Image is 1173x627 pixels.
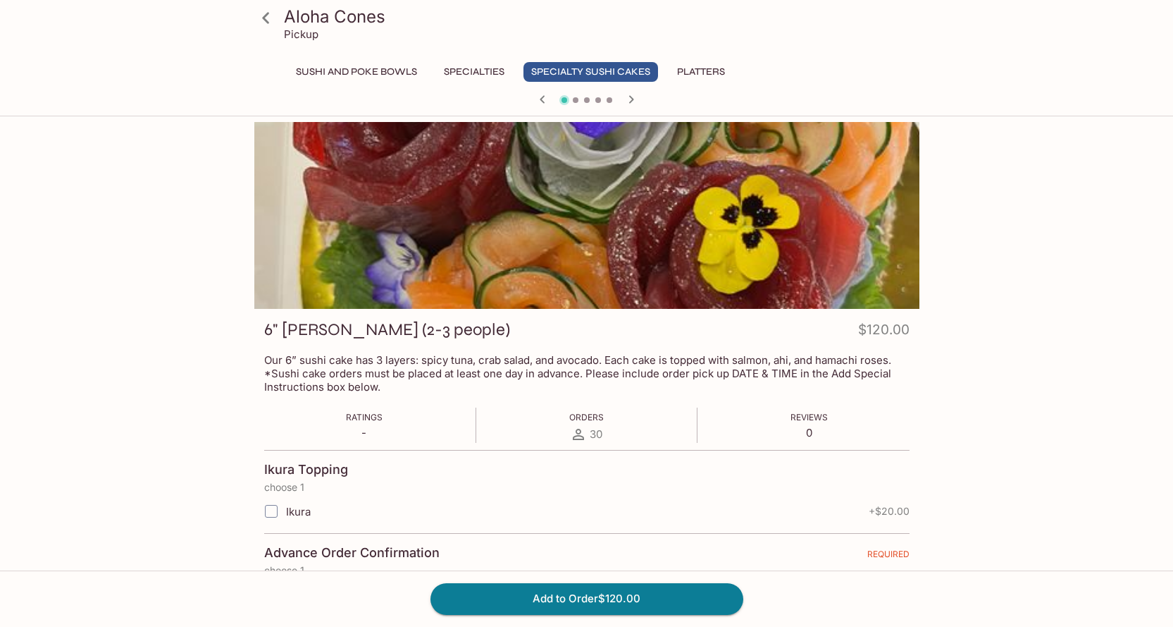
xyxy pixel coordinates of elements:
[284,6,914,28] h3: Aloha Cones
[264,482,910,493] p: choose 1
[264,565,910,576] p: choose 1
[254,122,919,309] div: 6" Sushi Cake (2-3 people)
[264,462,348,477] h4: Ikura Topping
[669,62,733,82] button: Platters
[790,412,828,422] span: Reviews
[286,505,311,518] span: Ikura
[569,412,604,422] span: Orders
[346,426,383,439] p: -
[346,412,383,422] span: Ratings
[264,545,440,561] h4: Advance Order Confirmation
[264,319,510,341] h3: 6" [PERSON_NAME] (2-3 people)
[288,62,425,82] button: Sushi and Poke Bowls
[436,62,512,82] button: Specialties
[430,583,743,614] button: Add to Order$120.00
[264,353,910,394] p: Our 6” sushi cake has 3 layers: spicy tuna, crab salad, and avocado. Each cake is topped with sal...
[523,62,658,82] button: Specialty Sushi Cakes
[858,319,910,346] h4: $120.00
[590,427,602,441] span: 30
[867,549,910,565] span: REQUIRED
[869,506,910,517] span: + $20.00
[284,28,318,41] p: Pickup
[790,426,828,439] p: 0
